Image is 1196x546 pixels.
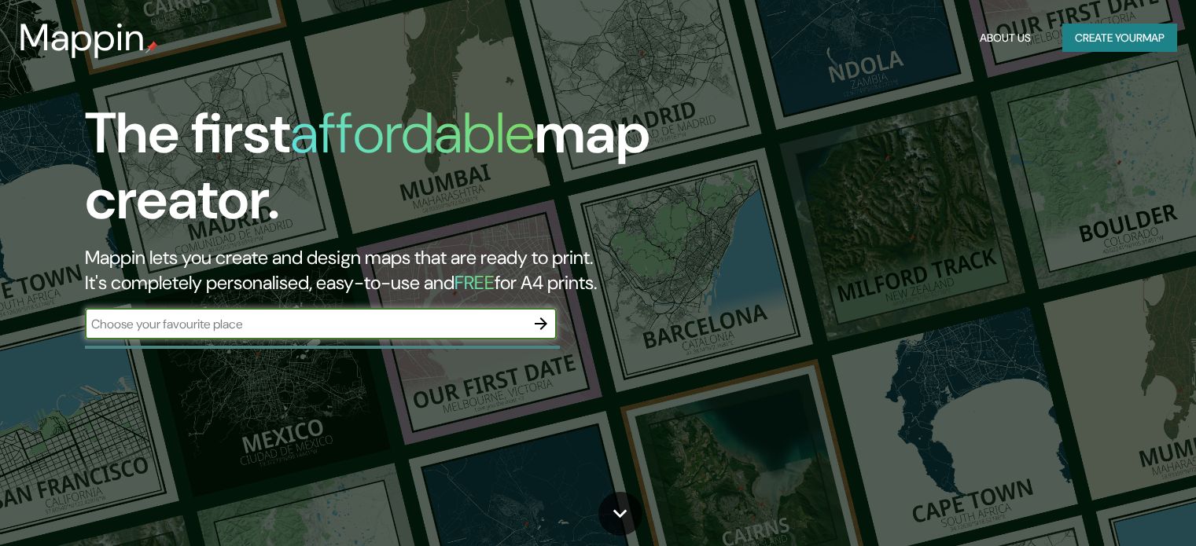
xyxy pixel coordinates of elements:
h1: affordable [290,97,535,170]
h2: Mappin lets you create and design maps that are ready to print. It's completely personalised, eas... [85,245,683,295]
input: Choose your favourite place [85,315,525,333]
h5: FREE [454,270,495,295]
h1: The first map creator. [85,101,683,245]
img: mappin-pin [145,41,158,53]
button: Create yourmap [1062,24,1177,53]
button: About Us [973,24,1037,53]
h3: Mappin [19,16,145,60]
